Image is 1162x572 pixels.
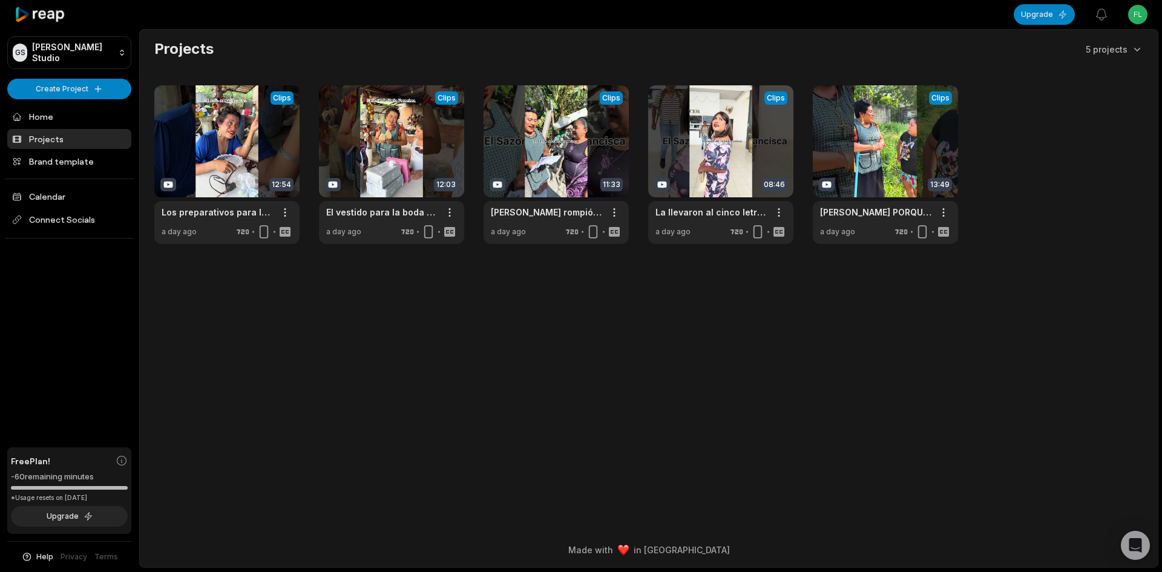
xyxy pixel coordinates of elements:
a: [PERSON_NAME] PORQUE TRABAJAN EN EL AYUNTAMIENTO ([PERSON_NAME] Oficial) [820,206,931,219]
button: Create Project [7,79,131,99]
a: Calendar [7,186,131,206]
div: Open Intercom Messenger [1121,531,1150,560]
h2: Projects [154,39,214,59]
div: Made with in [GEOGRAPHIC_DATA] [151,544,1147,556]
a: Los preparativos para la boda [162,206,273,219]
a: Privacy [61,551,87,562]
a: Brand template [7,151,131,171]
div: -60 remaining minutes [11,471,128,483]
img: heart emoji [618,545,629,556]
div: GS [13,44,27,62]
a: La llevaron al cinco letras [655,206,767,219]
button: Upgrade [11,506,128,527]
p: [PERSON_NAME] Studio [32,42,113,64]
button: Help [21,551,53,562]
a: El vestido para la boda de [PERSON_NAME] [326,206,438,219]
a: Home [7,107,131,127]
div: *Usage resets on [DATE] [11,493,128,502]
span: Free Plan! [11,455,50,467]
button: 5 projects [1086,43,1143,56]
a: [PERSON_NAME] rompió la invitación de la boda de [PERSON_NAME] [491,206,602,219]
button: Upgrade [1014,4,1075,25]
a: Projects [7,129,131,149]
span: Help [36,551,53,562]
a: Terms [94,551,118,562]
span: Connect Socials [7,209,131,231]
